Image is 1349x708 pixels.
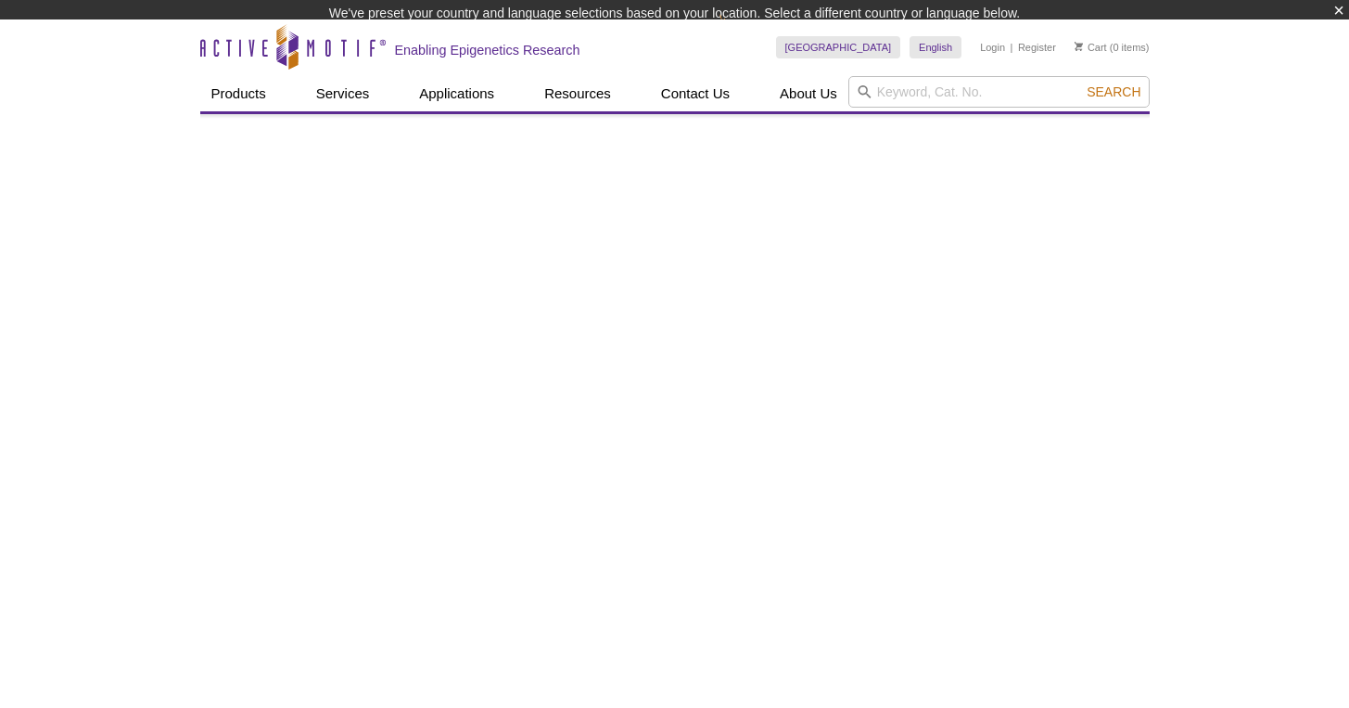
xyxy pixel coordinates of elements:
a: Cart [1075,41,1107,54]
a: Resources [533,76,622,111]
a: Products [200,76,277,111]
a: Services [305,76,381,111]
a: Applications [408,76,505,111]
a: English [910,36,961,58]
li: (0 items) [1075,36,1150,58]
input: Keyword, Cat. No. [848,76,1150,108]
a: Login [980,41,1005,54]
button: Search [1081,84,1146,100]
li: | [1011,36,1013,58]
a: About Us [769,76,848,111]
img: Change Here [719,14,769,58]
a: Register [1018,41,1056,54]
a: Contact Us [650,76,741,111]
span: Search [1087,84,1140,99]
img: Your Cart [1075,42,1083,51]
a: [GEOGRAPHIC_DATA] [776,36,901,58]
h2: Enabling Epigenetics Research [395,42,580,58]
